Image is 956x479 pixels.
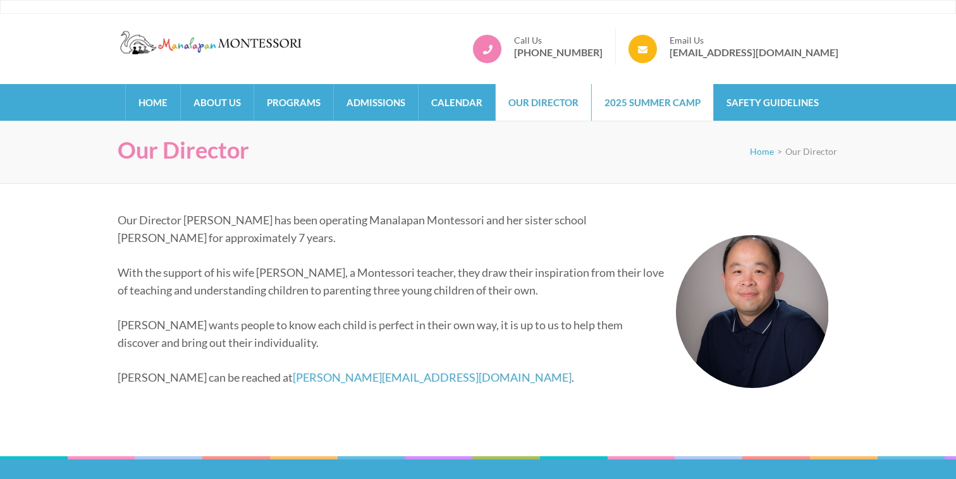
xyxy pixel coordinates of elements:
[777,146,782,157] span: >
[514,35,603,46] span: Call Us
[118,368,829,386] p: [PERSON_NAME] can be reached at .
[670,46,838,59] a: [EMAIL_ADDRESS][DOMAIN_NAME]
[118,136,249,164] h1: Our Director
[118,264,829,299] p: With the support of his wife [PERSON_NAME], a Montessori teacher, they draw their inspiration fro...
[670,35,838,46] span: Email Us
[496,84,591,121] a: Our Director
[118,28,307,56] img: Manalapan Montessori – #1 Rated Child Day Care Center in Manalapan NJ
[254,84,333,121] a: Programs
[419,84,495,121] a: Calendar
[118,211,829,246] p: Our Director [PERSON_NAME] has been operating Manalapan Montessori and her sister school [PERSON_...
[334,84,418,121] a: Admissions
[714,84,831,121] a: Safety Guidelines
[293,370,572,384] a: [PERSON_NAME][EMAIL_ADDRESS][DOMAIN_NAME]
[181,84,254,121] a: About Us
[514,46,603,59] a: [PHONE_NUMBER]
[592,84,713,121] a: 2025 Summer Camp
[126,84,180,121] a: Home
[750,146,774,157] a: Home
[118,316,829,351] p: [PERSON_NAME] wants people to know each child is perfect in their own way, it is up to us to help...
